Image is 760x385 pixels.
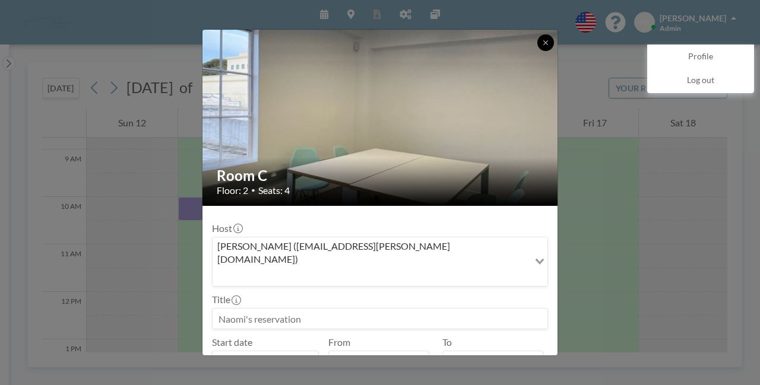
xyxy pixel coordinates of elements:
label: Start date [212,336,252,348]
input: Naomi's reservation [213,308,547,329]
span: [PERSON_NAME] ([EMAIL_ADDRESS][PERSON_NAME][DOMAIN_NAME]) [215,240,527,266]
div: Search for option [213,237,547,287]
label: Title [212,294,240,306]
a: Profile [648,45,753,69]
span: • [251,186,255,195]
label: From [328,336,350,348]
a: Log out [648,69,753,93]
span: Log out [687,75,714,87]
label: To [442,336,452,348]
span: Floor: 2 [217,184,248,196]
label: Host [212,222,242,234]
input: Search for option [214,268,528,284]
span: Seats: 4 [258,184,290,196]
h2: Room C [217,167,544,184]
span: - [434,341,438,367]
span: Profile [688,51,713,63]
